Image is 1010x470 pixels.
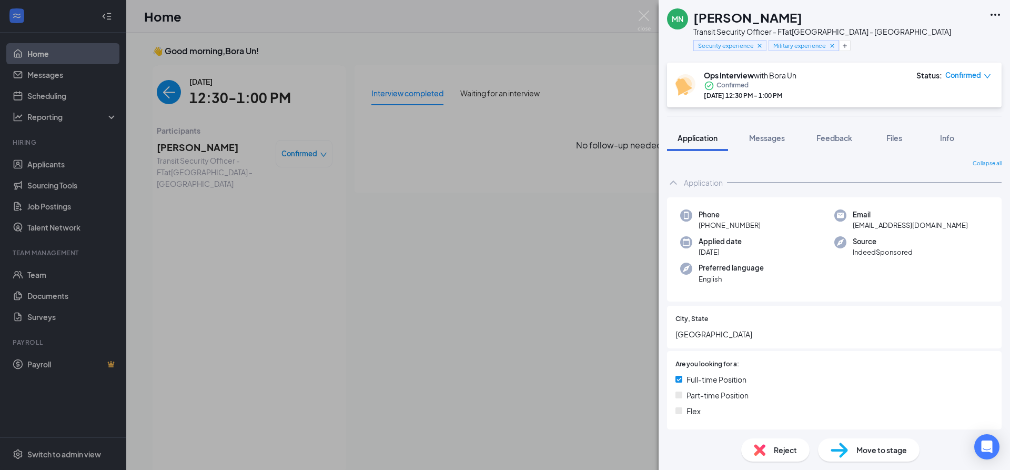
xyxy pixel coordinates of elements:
[853,247,913,257] span: IndeedSponsored
[699,274,764,284] span: English
[886,133,902,143] span: Files
[686,374,746,385] span: Full-time Position
[716,81,749,91] span: Confirmed
[684,177,723,188] div: Application
[686,389,749,401] span: Part-time Position
[686,405,701,417] span: Flex
[853,220,968,231] span: [EMAIL_ADDRESS][DOMAIN_NAME]
[842,43,848,49] svg: Plus
[756,42,763,49] svg: Cross
[675,314,708,324] span: City, State
[839,40,851,51] button: Plus
[984,73,991,80] span: down
[699,263,764,273] span: Preferred language
[704,81,714,91] svg: CheckmarkCircle
[916,70,942,81] div: Status :
[704,71,754,80] b: Ops Interview
[853,236,913,247] span: Source
[704,91,796,100] div: [DATE] 12:30 PM - 1:00 PM
[773,41,826,50] span: Military experience
[675,359,739,369] span: Are you looking for a:
[940,133,954,143] span: Info
[699,209,761,220] span: Phone
[667,176,680,189] svg: ChevronUp
[675,328,993,340] span: [GEOGRAPHIC_DATA]
[693,26,951,37] div: Transit Security Officer - FT at [GEOGRAPHIC_DATA] - [GEOGRAPHIC_DATA]
[853,209,968,220] span: Email
[699,236,742,247] span: Applied date
[749,133,785,143] span: Messages
[704,70,796,81] div: with Bora Un
[856,444,907,456] span: Move to stage
[693,8,802,26] h1: [PERSON_NAME]
[973,159,1002,168] span: Collapse all
[774,444,797,456] span: Reject
[945,70,981,81] span: Confirmed
[829,42,836,49] svg: Cross
[698,41,753,50] span: Security experience
[699,220,761,231] span: [PHONE_NUMBER]
[816,133,852,143] span: Feedback
[699,247,742,257] span: [DATE]
[672,14,683,24] div: MN
[974,434,999,459] div: Open Intercom Messenger
[678,133,718,143] span: Application
[989,8,1002,21] svg: Ellipses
